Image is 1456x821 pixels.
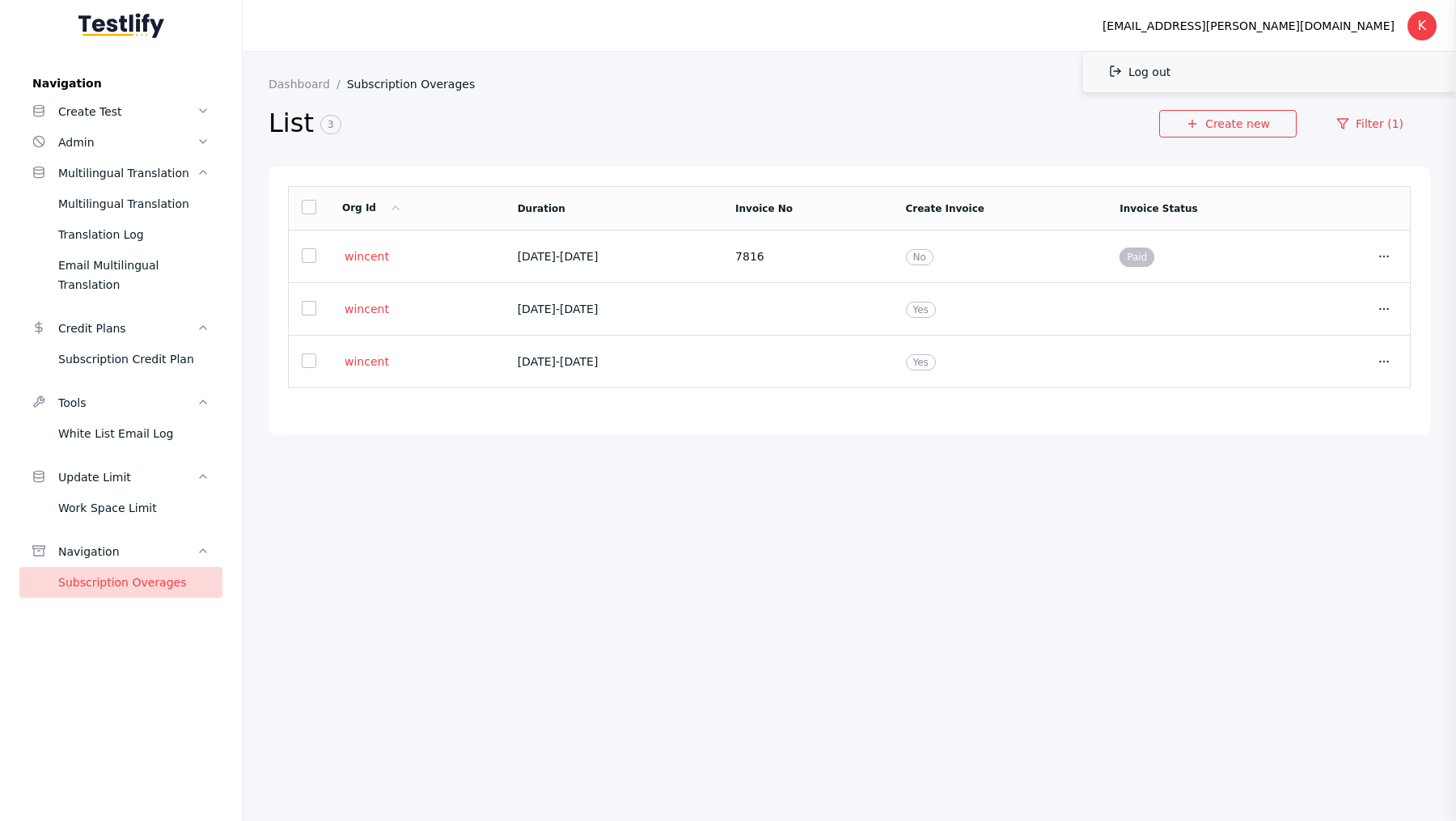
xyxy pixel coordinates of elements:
div: Email Multilingual Translation [58,256,210,294]
a: Work Space Limit [19,493,222,523]
a: Subscription Overages [347,78,488,91]
img: Testlify - Backoffice [78,13,164,38]
div: Navigation [58,542,197,561]
div: Multilingual Translation [58,194,210,214]
div: Tools [58,393,197,413]
div: Subscription Overages [58,573,210,592]
a: wincent [342,302,392,316]
a: Dashboard [269,78,347,91]
a: Multilingual Translation [19,188,222,219]
div: [EMAIL_ADDRESS][PERSON_NAME][DOMAIN_NAME] [1103,16,1395,36]
span: Yes [906,302,936,318]
td: Duration [505,187,722,231]
div: Multilingual Translation [58,163,197,183]
span: 3 [320,115,341,134]
span: [DATE] - [DATE] [518,250,599,263]
a: Filter (1) [1310,110,1430,138]
a: Invoice Status [1120,203,1198,214]
span: [DATE] - [DATE] [518,303,599,315]
a: Subscription Overages [19,567,222,598]
div: Subscription Credit Plan [58,349,210,369]
div: Translation Log [58,225,210,244]
a: White List Email Log [19,418,222,449]
a: Log out [1083,52,1456,92]
a: Email Multilingual Translation [19,250,222,300]
div: White List Email Log [58,424,210,443]
div: Create Test [58,102,197,121]
a: Create Invoice [906,203,984,214]
div: Work Space Limit [58,498,210,518]
a: wincent [342,249,392,264]
div: Credit Plans [58,319,197,338]
section: 7816 [735,250,879,263]
span: [DATE] - [DATE] [518,355,599,368]
label: Navigation [19,77,222,90]
a: Invoice No [735,203,793,214]
a: Create new [1159,110,1297,138]
div: Admin [58,133,197,152]
h2: List [269,107,1159,141]
span: No [906,249,933,265]
a: Translation Log [19,219,222,250]
a: wincent [342,354,392,369]
div: Update Limit [58,468,197,487]
span: Paid [1120,248,1154,267]
span: Yes [906,354,936,370]
a: Subscription Credit Plan [19,344,222,375]
a: Org Id [342,202,402,214]
div: K [1407,11,1437,40]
